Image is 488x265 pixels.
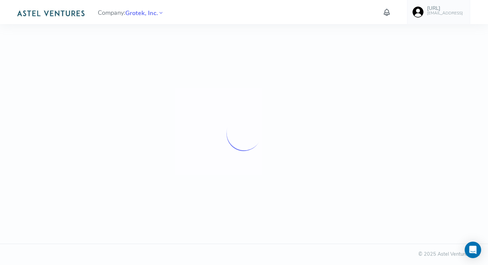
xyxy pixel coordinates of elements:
h5: [URL] [427,5,463,11]
span: Company: [98,6,164,18]
div: Open Intercom Messenger [465,242,481,258]
h6: [EMAIL_ADDRESS] [427,11,463,15]
div: © 2025 Astel Ventures Ltd. [8,251,480,258]
img: user-image [413,7,423,18]
a: Grotek, Inc. [125,9,158,17]
span: Grotek, Inc. [125,9,158,18]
